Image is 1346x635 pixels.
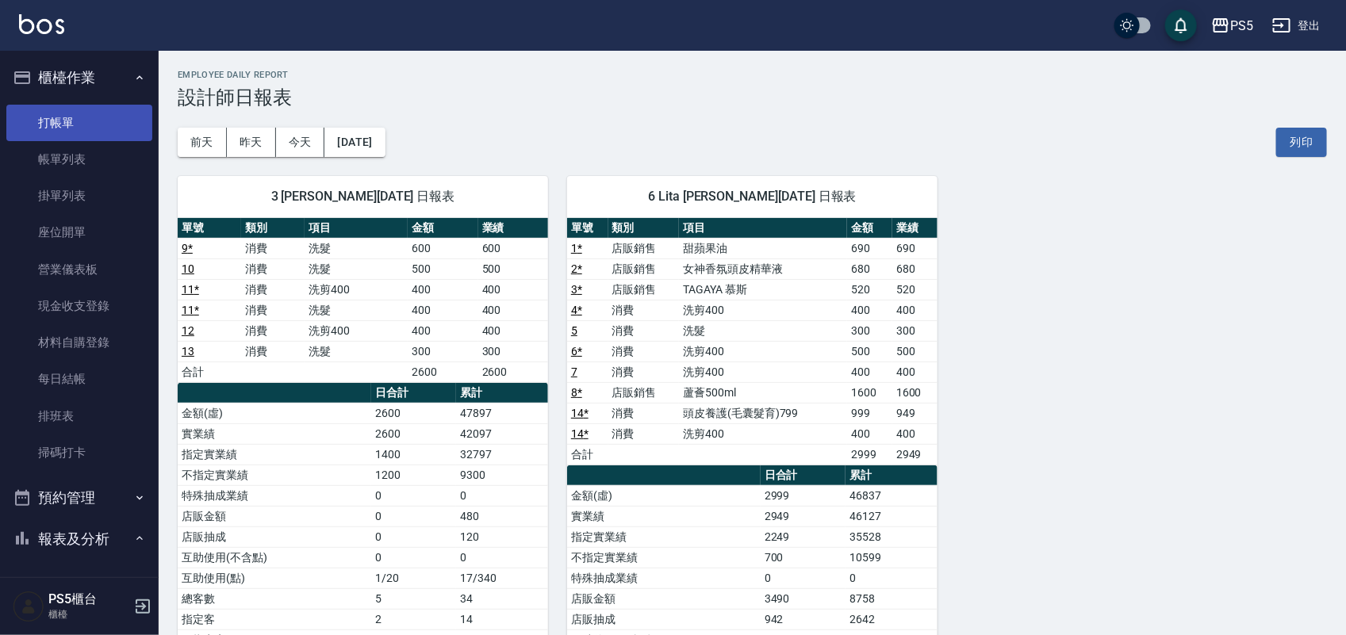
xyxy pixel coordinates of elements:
p: 櫃檯 [48,607,129,622]
th: 類別 [608,218,680,239]
td: 400 [478,300,548,320]
td: 洗剪400 [305,320,408,341]
td: 蘆薈500ml [679,382,847,403]
td: 0 [371,526,457,547]
td: 480 [456,506,548,526]
h5: PS5櫃台 [48,591,129,607]
td: 洗髮 [305,300,408,320]
td: 洗髮 [305,238,408,258]
a: 掛單列表 [6,178,152,214]
td: 999 [847,403,892,423]
td: 0 [371,506,457,526]
td: 680 [892,258,938,279]
td: 指定實業績 [567,526,761,547]
td: 400 [847,300,892,320]
td: 520 [847,279,892,300]
td: 2600 [371,423,457,444]
td: 店販金額 [178,506,371,526]
td: 600 [478,238,548,258]
td: 消費 [608,361,680,382]
th: 金額 [847,218,892,239]
th: 單號 [178,218,241,239]
td: 5 [371,588,457,609]
td: 2999 [761,485,846,506]
button: 登出 [1266,11,1327,40]
td: 9300 [456,465,548,485]
td: 消費 [241,341,305,361]
td: 店販金額 [567,588,761,609]
td: 合計 [178,361,241,382]
th: 業績 [478,218,548,239]
td: 0 [371,485,457,506]
td: 400 [408,279,477,300]
td: 500 [408,258,477,279]
td: 消費 [241,238,305,258]
table: a dense table [178,218,548,383]
td: 2600 [478,361,548,382]
td: 14 [456,609,548,629]
td: 特殊抽成業績 [567,568,761,588]
th: 日合計 [761,465,846,486]
a: 每日結帳 [6,361,152,397]
td: 680 [847,258,892,279]
td: 店販銷售 [608,382,680,403]
td: 35528 [846,526,938,547]
a: 13 [182,345,194,358]
th: 單號 [567,218,608,239]
button: 櫃檯作業 [6,57,152,98]
td: 特殊抽成業績 [178,485,371,506]
td: 942 [761,609,846,629]
span: 6 Lita [PERSON_NAME][DATE] 日報表 [586,189,918,205]
td: 0 [761,568,846,588]
a: 排班表 [6,398,152,434]
button: 預約管理 [6,477,152,518]
th: 累計 [846,465,938,486]
td: 400 [847,361,892,382]
td: 店販銷售 [608,258,680,279]
td: 42097 [456,423,548,444]
td: 2 [371,609,457,629]
a: 報表目錄 [6,565,152,602]
button: save [1165,10,1197,41]
td: 700 [761,547,846,568]
td: 互助使用(不含點) [178,547,371,568]
td: 500 [847,341,892,361]
td: 店販抽成 [567,609,761,629]
button: 前天 [178,128,227,157]
td: 1600 [847,382,892,403]
td: 2949 [761,506,846,526]
td: 2949 [892,444,938,465]
td: 消費 [608,423,680,444]
td: 不指定實業績 [178,465,371,485]
a: 打帳單 [6,105,152,141]
a: 帳單列表 [6,141,152,178]
td: 34 [456,588,548,609]
td: 520 [892,279,938,300]
td: 消費 [241,300,305,320]
td: 400 [892,423,938,444]
td: 洗髮 [305,258,408,279]
th: 類別 [241,218,305,239]
td: 600 [408,238,477,258]
td: 店販銷售 [608,238,680,258]
td: 合計 [567,444,608,465]
td: 消費 [608,320,680,341]
td: 500 [478,258,548,279]
h3: 設計師日報表 [178,86,1327,109]
img: Logo [19,14,64,34]
td: 實業績 [567,506,761,526]
th: 金額 [408,218,477,239]
td: 0 [371,547,457,568]
button: 今天 [276,128,325,157]
td: 頭皮養護(毛囊髮育)799 [679,403,847,423]
a: 5 [571,324,577,337]
td: 949 [892,403,938,423]
td: 300 [892,320,938,341]
th: 項目 [679,218,847,239]
td: 洗剪400 [679,423,847,444]
td: 洗髮 [305,341,408,361]
table: a dense table [567,218,938,465]
td: 10599 [846,547,938,568]
td: 消費 [608,403,680,423]
a: 掃碼打卡 [6,434,152,471]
